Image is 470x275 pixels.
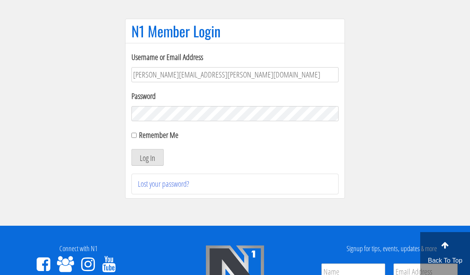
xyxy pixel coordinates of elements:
[131,149,164,166] button: Log In
[319,245,464,253] h4: Signup for tips, events, updates & more
[131,23,339,39] h1: N1 Member Login
[6,245,151,253] h4: Connect with N1
[139,130,178,140] label: Remember Me
[138,178,189,189] a: Lost your password?
[131,90,339,102] label: Password
[131,51,339,63] label: Username or Email Address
